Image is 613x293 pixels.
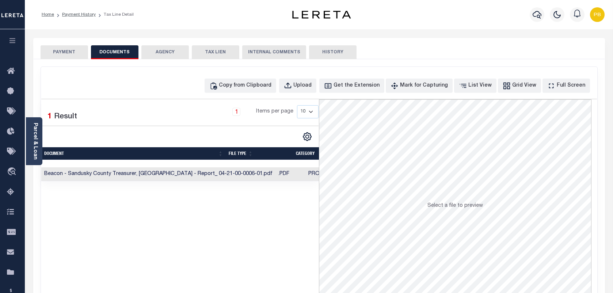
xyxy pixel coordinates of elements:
button: TAX LIEN [192,45,239,59]
button: PAYMENT [41,45,88,59]
button: Full Screen [542,79,590,93]
img: svg+xml;base64,PHN2ZyB4bWxucz0iaHR0cDovL3d3dy53My5vcmcvMjAwMC9zdmciIHBvaW50ZXItZXZlbnRzPSJub25lIi... [590,7,605,22]
span: Select a file to preview [427,203,483,208]
a: Payment History [62,12,96,17]
button: Get the Extension [319,79,384,93]
div: Mark for Capturing [400,82,448,90]
td: Beacon - Sandusky County Treasurer, [GEOGRAPHIC_DATA] - Report_ 04-21-00-0006-01.pdf [41,167,275,182]
div: Upload [293,82,312,90]
button: List View [454,79,496,93]
li: Tax Line Detail [96,11,134,18]
span: Items per page [256,108,293,116]
div: Get the Extension [334,82,380,90]
th: CATEGORY: activate to sort column ascending [256,147,361,160]
button: DOCUMENTS [91,45,138,59]
button: Upload [279,79,316,93]
img: logo-dark.svg [292,11,351,19]
div: Full Screen [557,82,585,90]
button: AGENCY [141,45,189,59]
div: Grid View [512,82,536,90]
th: Document: activate to sort column ascending [41,147,226,160]
button: Copy from Clipboard [205,79,276,93]
button: Mark for Capturing [386,79,453,93]
button: HISTORY [309,45,357,59]
div: List View [468,82,492,90]
div: Copy from Clipboard [219,82,271,90]
span: Proof of Delinquent Tax Payment [308,171,407,176]
a: Parcel & Loan [33,123,38,160]
label: Result [54,111,77,123]
a: 1 [232,108,240,116]
i: travel_explore [7,167,19,177]
td: .PDF [275,167,305,182]
th: FILE TYPE: activate to sort column ascending [226,147,256,160]
button: INTERNAL COMMENTS [242,45,306,59]
span: 1 [47,113,52,121]
button: Grid View [498,79,541,93]
a: Home [42,12,54,17]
